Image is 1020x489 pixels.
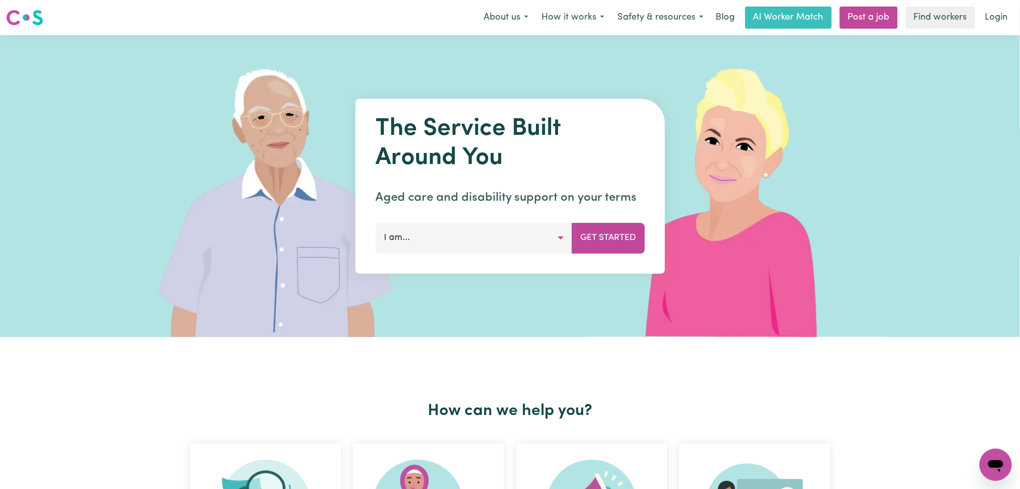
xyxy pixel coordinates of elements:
[710,7,741,29] a: Blog
[375,189,645,207] p: Aged care and disability support on your terms
[6,9,43,27] img: Careseekers logo
[611,7,710,28] button: Safety & resources
[184,401,836,421] h2: How can we help you?
[980,449,1012,481] iframe: Button to launch messaging window
[840,7,898,29] a: Post a job
[906,7,975,29] a: Find workers
[6,6,43,29] a: Careseekers logo
[535,7,611,28] button: How it works
[745,7,832,29] a: AI Worker Match
[375,115,645,173] h1: The Service Built Around You
[979,7,1014,29] a: Login
[477,7,535,28] button: About us
[572,223,645,253] button: Get Started
[375,223,572,253] button: I am...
